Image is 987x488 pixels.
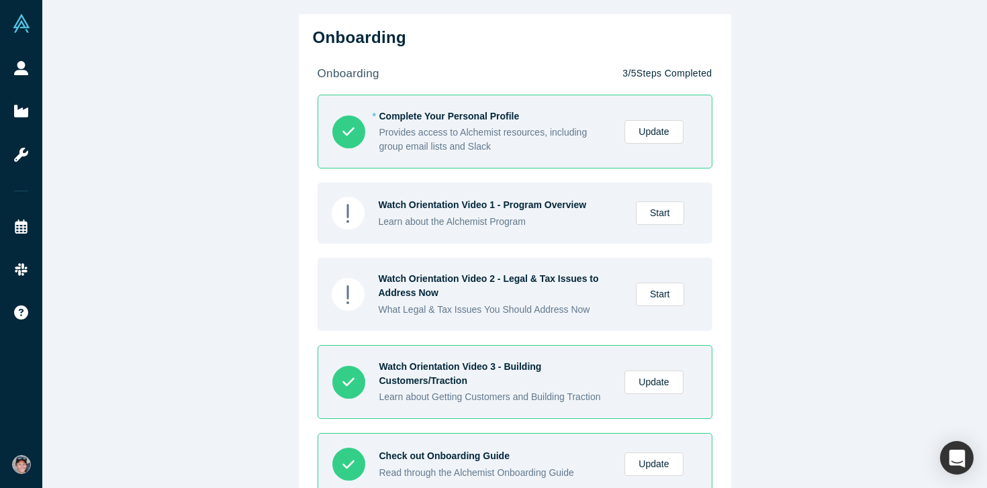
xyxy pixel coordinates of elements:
[12,14,31,33] img: Alchemist Vault Logo
[379,272,622,300] div: Watch Orientation Video 2 - Legal & Tax Issues to Address Now
[379,449,611,463] div: Check out Onboarding Guide
[379,109,611,124] div: Complete Your Personal Profile
[379,126,611,154] div: Provides access to Alchemist resources, including group email lists and Slack
[624,452,683,476] a: Update
[318,67,379,80] strong: onboarding
[624,371,683,394] a: Update
[622,66,712,81] p: 3 / 5 Steps Completed
[636,283,684,306] a: Start
[379,466,611,480] div: Read through the Alchemist Onboarding Guide
[379,303,622,317] div: What Legal & Tax Issues You Should Address Now
[313,28,717,48] h2: Onboarding
[624,120,683,144] a: Update
[379,215,622,229] div: Learn about the Alchemist Program
[379,198,622,212] div: Watch Orientation Video 1 - Program Overview
[12,455,31,474] img: Andy Pflaum's Account
[379,360,611,388] div: Watch Orientation Video 3 - Building Customers/Traction
[379,390,611,404] div: Learn about Getting Customers and Building Traction
[636,201,684,225] a: Start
